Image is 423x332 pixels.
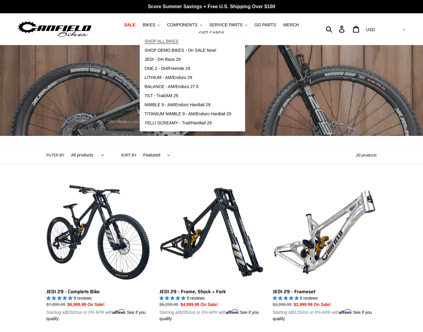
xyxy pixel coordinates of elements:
label: Sort by [121,153,137,158]
span: TITANIUM NIMBLE 9 - AM/Enduro Hardtail 29 [145,111,231,117]
a: SHOP ALL BIKES [140,37,236,46]
a: SALE [121,21,138,29]
a: TITANIUM NIMBLE 9 - AM/Enduro Hardtail 29 [140,110,236,119]
span: SALE [124,22,135,28]
a: GG PARTS [251,21,279,29]
a: ONE.2 - DH/Freeride 29 [140,64,236,73]
a: BALANCE - AM/Enduro 27.5 [140,82,236,91]
span: JEDI - DH Race 29 [145,57,181,62]
img: Canfield Bikes [17,20,92,39]
span: YELLI SCREAMY - Trail/Hardtail 29 [145,120,212,126]
a: YELLI SCREAMY - Trail/Hardtail 29 [140,119,236,128]
span: LITHIUM - AM/Enduro 29 [145,75,192,80]
button: COMPONENTS [164,21,205,29]
span: TILT - Trail/AM 29 [145,93,178,98]
span: COMPONENTS [167,22,197,28]
span: 20 products [356,153,377,157]
a: GIFT CARDS [196,29,228,37]
span: BALANCE - AM/Enduro 27.5 [145,84,198,89]
span: NIMBLE 9 - AM/Enduro Hardtail 29 [145,102,210,107]
span: SHOP ALL BIKES [145,39,178,44]
a: JEDI - DH Race 29 [140,55,236,64]
label: Filter by [46,153,65,158]
span: SHOP DEMO BIKES - On SALE Now! [145,48,216,53]
button: SERVICE PARTS [206,21,250,29]
span: GG PARTS [255,22,276,28]
a: MERCH [280,21,302,29]
span: GIFT CARDS [199,31,225,36]
a: NIMBLE 9 - AM/Enduro Hardtail 29 [140,100,236,110]
button: BIKES [140,21,163,29]
a: SHOP DEMO BIKES - On SALE Now! [140,46,236,55]
a: LITHIUM - AM/Enduro 29 [140,73,236,82]
span: MERCH [283,22,299,28]
span: ONE.2 - DH/Freeride 29 [145,66,190,71]
span: BIKES [143,22,155,28]
span: SERVICE PARTS [209,22,242,28]
a: TILT - Trail/AM 29 [140,91,236,100]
